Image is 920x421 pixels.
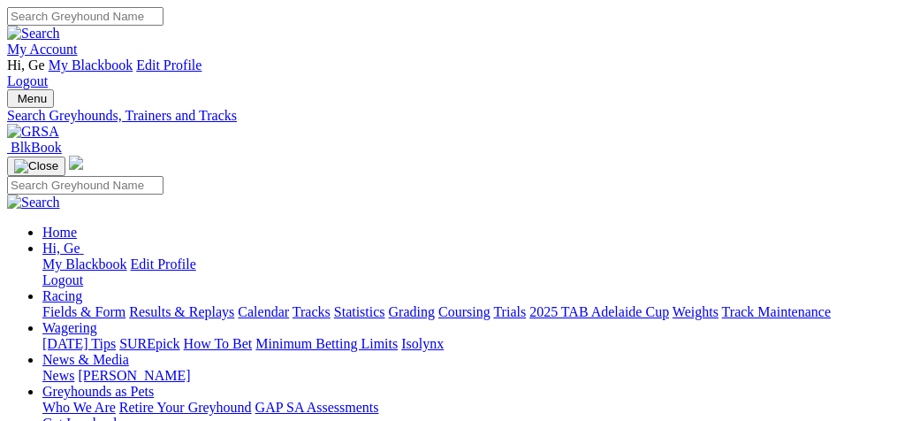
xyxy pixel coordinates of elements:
[129,304,234,319] a: Results & Replays
[136,57,201,73] a: Edit Profile
[438,304,490,319] a: Coursing
[7,26,60,42] img: Search
[255,400,379,415] a: GAP SA Assessments
[7,108,913,124] a: Search Greyhounds, Trainers and Tracks
[42,400,913,416] div: Greyhounds as Pets
[401,336,444,351] a: Isolynx
[42,272,83,287] a: Logout
[42,288,82,303] a: Racing
[119,400,252,415] a: Retire Your Greyhound
[7,140,62,155] a: BlkBook
[42,256,913,288] div: Hi, Ge
[11,140,62,155] span: BlkBook
[7,7,163,26] input: Search
[7,73,48,88] a: Logout
[42,368,74,383] a: News
[722,304,831,319] a: Track Maintenance
[42,336,913,352] div: Wagering
[389,304,435,319] a: Grading
[673,304,719,319] a: Weights
[7,124,59,140] img: GRSA
[42,336,116,351] a: [DATE] Tips
[119,336,179,351] a: SUREpick
[7,176,163,195] input: Search
[42,352,129,367] a: News & Media
[69,156,83,170] img: logo-grsa-white.png
[18,92,47,105] span: Menu
[131,256,196,272] a: Edit Profile
[42,304,913,320] div: Racing
[7,195,60,210] img: Search
[238,304,289,319] a: Calendar
[42,368,913,384] div: News & Media
[293,304,331,319] a: Tracks
[7,42,78,57] a: My Account
[334,304,385,319] a: Statistics
[7,57,913,89] div: My Account
[255,336,398,351] a: Minimum Betting Limits
[42,241,80,256] span: Hi, Ge
[7,57,45,73] span: Hi, Ge
[42,256,127,272] a: My Blackbook
[78,368,190,383] a: [PERSON_NAME]
[184,336,253,351] a: How To Bet
[7,157,65,176] button: Toggle navigation
[493,304,526,319] a: Trials
[49,57,133,73] a: My Blackbook
[42,384,154,399] a: Greyhounds as Pets
[529,304,669,319] a: 2025 TAB Adelaide Cup
[42,304,125,319] a: Fields & Form
[42,320,97,335] a: Wagering
[42,225,77,240] a: Home
[42,400,116,415] a: Who We Are
[42,241,84,256] a: Hi, Ge
[7,89,54,108] button: Toggle navigation
[14,159,58,173] img: Close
